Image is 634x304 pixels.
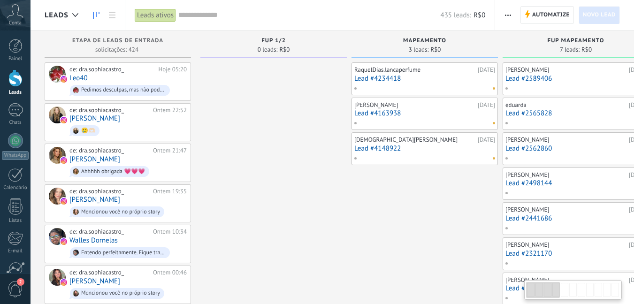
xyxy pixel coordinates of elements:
[505,66,626,74] div: [PERSON_NAME]
[505,171,626,179] div: [PERSON_NAME]
[153,269,187,276] div: Ontem 00:46
[61,76,67,83] img: instagram.svg
[61,117,67,123] img: instagram.svg
[532,7,570,23] span: Automatize
[356,38,493,46] div: MAPEAMENTO
[9,20,22,26] span: Conta
[45,11,69,20] span: Leads
[61,157,67,164] img: instagram.svg
[69,147,150,154] div: de: dra.sophiacastro_
[2,248,29,254] div: E-mail
[279,47,290,53] span: R$0
[49,228,66,245] div: Walles Dornelas
[69,188,150,195] div: de: dra.sophiacastro_
[69,236,118,244] a: Walles Dornelas
[354,101,475,109] div: [PERSON_NAME]
[153,147,187,154] div: Ontem 21:47
[95,47,138,53] span: solicitações: 424
[61,198,67,205] img: instagram.svg
[505,241,626,249] div: [PERSON_NAME]
[505,136,626,144] div: [PERSON_NAME]
[81,250,166,256] div: Entendo perfeitamente. Fique tranquilo viu? Que eu posso te ajudar! Mas você costuma vir para Cui...
[505,206,626,213] div: [PERSON_NAME]
[430,47,441,53] span: R$0
[403,38,446,44] span: MAPEAMENTO
[69,277,120,285] a: [PERSON_NAME]
[520,6,573,24] a: Automatize
[69,66,155,73] div: de: dra.sophiacastro_
[258,47,278,53] span: 0 leads:
[560,47,580,53] span: 7 leads:
[505,276,626,284] div: [PERSON_NAME]
[478,101,495,109] div: [DATE]
[153,106,187,114] div: Ontem 22:52
[205,38,342,46] div: FUP 1/2
[493,122,495,124] span: Nenhuma tarefa atribuída
[261,38,285,44] span: FUP 1/2
[474,11,485,20] span: R$0
[478,136,495,144] div: [DATE]
[159,66,187,73] div: Hoje 05:20
[81,209,160,215] div: Mencionou você no próprio story
[49,66,66,83] div: Leo40
[49,147,66,164] div: Ana Vitoria Maluf Rollemberg
[153,188,187,195] div: Ontem 19:35
[69,196,120,204] a: [PERSON_NAME]
[81,128,95,134] div: 🥲🫶🏻
[49,38,186,46] div: Etapa de leads de entrada
[69,269,150,276] div: de: dra.sophiacastro_
[61,279,67,286] img: instagram.svg
[354,75,495,83] a: Lead #4234418
[2,185,29,191] div: Calendário
[49,188,66,205] div: Sandra Damares Buzanello
[81,290,160,296] div: Mencionou você no próprio story
[505,101,626,109] div: eduarda
[81,168,145,175] div: Ahhhhh obrigada 💗💗💗
[581,47,592,53] span: R$0
[478,66,495,74] div: [DATE]
[49,106,66,123] div: Isabella de Freitas Santos
[2,120,29,126] div: Chats
[2,218,29,224] div: Listas
[81,87,166,93] div: Pedimos desculpas, mas não podemos exibir esta mensagem devido a restrições do Instagram. Elas se...
[493,157,495,160] span: Nenhuma tarefa atribuída
[354,136,475,144] div: [DEMOGRAPHIC_DATA][PERSON_NAME]
[69,74,88,82] a: Leo40
[2,56,29,62] div: Painel
[61,238,67,245] img: instagram.svg
[354,109,495,117] a: Lead #4163938
[69,114,120,122] a: [PERSON_NAME]
[69,106,150,114] div: de: dra.sophiacastro_
[49,269,66,286] div: Vitória Bumlai
[153,228,187,236] div: Ontem 10:34
[2,151,29,160] div: WhatsApp
[579,6,620,24] a: Novo lead
[441,11,472,20] span: 435 leads:
[17,278,24,286] span: 2
[135,8,176,22] div: Leads ativos
[548,38,604,44] span: FUP MAPEAMENTO
[354,66,475,74] div: RaquelDias.lancaperfume
[493,87,495,90] span: Nenhuma tarefa atribuída
[2,90,29,96] div: Leads
[409,47,429,53] span: 3 leads:
[72,38,163,44] span: Etapa de leads de entrada
[354,144,495,152] a: Lead #4148922
[69,228,150,236] div: de: dra.sophiacastro_
[69,155,120,163] a: [PERSON_NAME]
[583,7,616,23] span: Novo lead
